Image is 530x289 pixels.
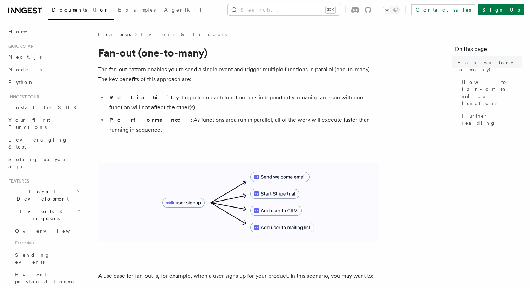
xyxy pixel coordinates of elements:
[6,63,82,76] a: Node.js
[457,59,522,73] span: Fan-out (one-to-many)
[8,117,50,130] span: Your first Functions
[6,44,36,49] span: Quick start
[98,163,379,242] img: A diagram showing how to fan-out to multiple functions
[8,67,42,72] span: Node.js
[12,268,82,288] a: Event payload format
[164,7,201,13] span: AgentKit
[462,112,522,126] span: Further reading
[411,4,475,15] a: Contact sales
[15,252,50,265] span: Sending events
[6,188,76,202] span: Local Development
[109,117,191,123] strong: Performance
[48,2,114,20] a: Documentation
[98,271,379,281] p: A use case for fan-out is, for example, when a user signs up for your product. In this scenario, ...
[52,7,110,13] span: Documentation
[8,79,34,85] span: Python
[6,208,76,222] span: Events & Triggers
[6,76,82,88] a: Python
[6,114,82,133] a: Your first Functions
[98,31,131,38] span: Features
[8,28,28,35] span: Home
[6,178,29,184] span: Features
[478,4,524,15] a: Sign Up
[8,137,68,150] span: Leveraging Steps
[114,2,160,19] a: Examples
[107,93,379,112] li: : Logic from each function runs independently, meaning an issue with one function will not affect...
[6,185,82,205] button: Local Development
[12,249,82,268] a: Sending events
[326,6,335,13] kbd: ⌘K
[109,94,179,101] strong: Reliability
[6,25,82,38] a: Home
[455,45,522,56] h4: On this page
[6,205,82,225] button: Events & Triggers
[12,225,82,237] a: Overview
[455,56,522,76] a: Fan-out (one-to-many)
[12,237,82,249] span: Essentials
[15,272,81,284] span: Event payload format
[118,7,156,13] span: Examples
[228,4,340,15] button: Search...⌘K
[141,31,227,38] a: Events & Triggers
[98,65,379,84] p: The fan-out pattern enables you to send a single event and trigger multiple functions in parallel...
[6,51,82,63] a: Next.js
[8,105,81,110] span: Install the SDK
[6,94,39,100] span: Inngest tour
[107,115,379,135] li: : As functions area run in parallel, all of the work will execute faster than running in sequence.
[160,2,205,19] a: AgentKit
[459,110,522,129] a: Further reading
[6,153,82,173] a: Setting up your app
[98,46,379,59] h1: Fan-out (one-to-many)
[459,76,522,110] a: How to fan-out to multiple functions
[8,157,69,169] span: Setting up your app
[6,133,82,153] a: Leveraging Steps
[462,79,522,107] span: How to fan-out to multiple functions
[383,6,400,14] button: Toggle dark mode
[8,54,42,60] span: Next.js
[6,101,82,114] a: Install the SDK
[15,228,87,234] span: Overview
